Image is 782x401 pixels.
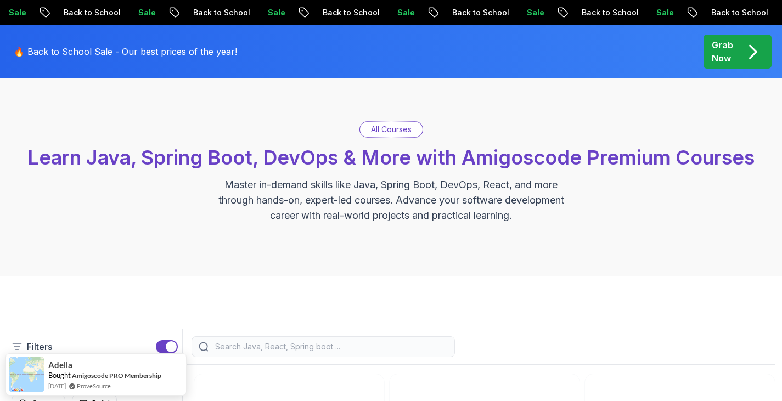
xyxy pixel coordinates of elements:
p: Filters [27,340,52,353]
a: Amigoscode PRO Membership [72,371,161,380]
p: Back to School [184,7,258,18]
span: Learn Java, Spring Boot, DevOps & More with Amigoscode Premium Courses [27,145,755,170]
p: Grab Now [712,38,733,65]
a: ProveSource [77,381,111,391]
p: Master in-demand skills like Java, Spring Boot, DevOps, React, and more through hands-on, expert-... [207,177,576,223]
p: Back to School [54,7,129,18]
img: provesource social proof notification image [9,357,44,392]
p: Back to School [313,7,388,18]
p: Sale [258,7,294,18]
span: Adella [48,360,72,370]
p: Sale [647,7,682,18]
p: 🔥 Back to School Sale - Our best prices of the year! [14,45,237,58]
span: Bought [48,371,71,380]
p: All Courses [371,124,412,135]
p: Sale [517,7,553,18]
p: Sale [129,7,164,18]
span: [DATE] [48,381,66,391]
input: Search Java, React, Spring boot ... [213,341,448,352]
p: Back to School [702,7,777,18]
p: Back to School [572,7,647,18]
p: Sale [388,7,423,18]
p: Back to School [443,7,517,18]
